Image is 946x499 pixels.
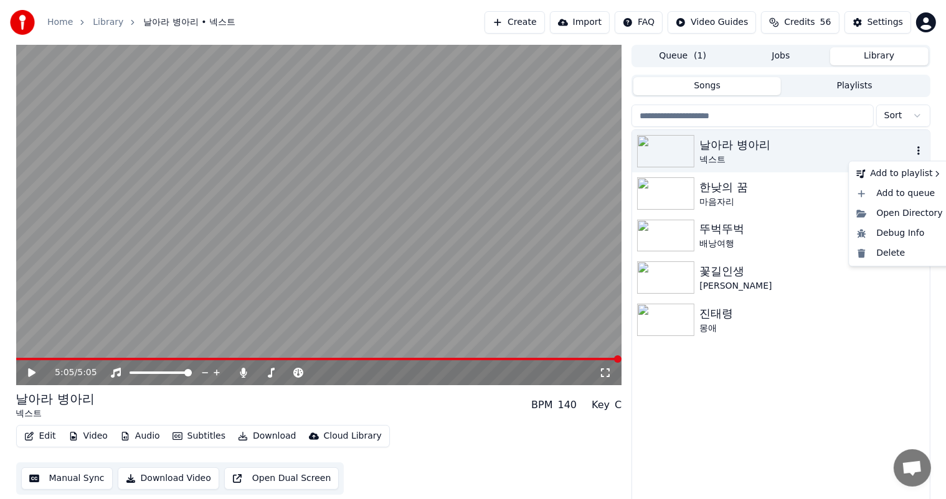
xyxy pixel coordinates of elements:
div: / [55,366,85,379]
button: Download Video [118,467,219,490]
div: Settings [868,16,903,29]
button: FAQ [615,11,663,34]
span: 날아라 병아리 • 넥스트 [143,16,235,29]
div: Cloud Library [324,430,382,442]
button: Subtitles [168,427,230,445]
div: 한낮의 꿈 [699,179,924,196]
span: Sort [884,110,902,122]
div: 140 [558,398,577,413]
button: Jobs [732,47,830,65]
a: Home [47,16,73,29]
span: Credits [784,16,815,29]
button: Edit [19,427,61,445]
div: 진태령 [699,305,924,322]
button: Library [830,47,929,65]
div: 넥스트 [16,408,95,420]
div: 꽃길인생 [699,263,924,280]
div: C [615,398,622,413]
span: ( 1 ) [694,50,706,62]
button: Manual Sync [21,467,113,490]
img: youka [10,10,35,35]
span: 56 [820,16,831,29]
span: 5:05 [77,366,97,379]
div: 몽애 [699,322,924,335]
button: Credits56 [761,11,839,34]
button: Audio [115,427,165,445]
button: Open Dual Screen [224,467,339,490]
div: 날아라 병아리 [699,136,912,154]
button: Create [485,11,545,34]
nav: breadcrumb [47,16,235,29]
span: 5:05 [55,366,74,379]
button: Import [550,11,610,34]
div: BPM [531,398,552,413]
div: 날아라 병아리 [16,390,95,408]
a: Library [93,16,123,29]
div: 마음자리 [699,196,924,208]
button: Settings [844,11,911,34]
button: Video [64,427,113,445]
button: Download [233,427,301,445]
div: 뚜벅뚜벅 [699,220,924,238]
button: Songs [633,77,781,95]
button: Queue [633,47,732,65]
div: Key [592,398,610,413]
a: 채팅 열기 [894,449,931,487]
div: 넥스트 [699,154,912,166]
div: 배낭여행 [699,238,924,250]
button: Video Guides [668,11,756,34]
div: [PERSON_NAME] [699,280,924,292]
button: Playlists [781,77,929,95]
